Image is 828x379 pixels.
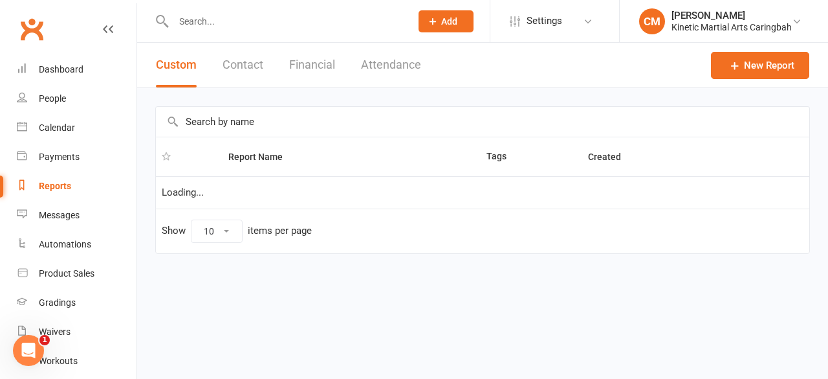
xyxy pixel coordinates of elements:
[711,52,809,79] a: New Report
[639,8,665,34] div: CM
[39,93,66,104] div: People
[361,43,421,87] button: Attendance
[16,13,48,45] a: Clubworx
[228,152,297,162] span: Report Name
[17,143,136,172] a: Payments
[39,297,76,308] div: Gradings
[156,107,809,137] input: Search by name
[39,64,83,75] div: Dashboard
[17,172,136,201] a: Reports
[671,21,792,33] div: Kinetic Martial Arts Caringbah
[13,335,44,366] iframe: Intercom live chat
[39,152,80,162] div: Payments
[527,6,562,36] span: Settings
[17,347,136,376] a: Workouts
[248,225,312,236] div: items per page
[39,268,94,279] div: Product Sales
[169,12,402,30] input: Search...
[419,10,474,32] button: Add
[289,43,335,87] button: Financial
[156,43,197,87] button: Custom
[17,113,136,143] a: Calendar
[39,335,50,345] span: 1
[39,122,75,133] div: Calendar
[39,239,91,249] div: Automations
[17,55,136,84] a: Dashboard
[39,210,80,220] div: Messages
[156,176,809,209] td: Loading...
[441,16,457,27] span: Add
[17,230,136,259] a: Automations
[588,152,635,162] span: Created
[17,317,136,347] a: Waivers
[17,288,136,317] a: Gradings
[39,327,71,337] div: Waivers
[481,137,583,176] th: Tags
[17,84,136,113] a: People
[671,10,792,21] div: [PERSON_NAME]
[588,149,635,165] button: Created
[39,181,71,191] div: Reports
[162,220,312,243] div: Show
[223,43,263,87] button: Contact
[39,356,78,366] div: Workouts
[17,201,136,230] a: Messages
[17,259,136,288] a: Product Sales
[228,149,297,165] button: Report Name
